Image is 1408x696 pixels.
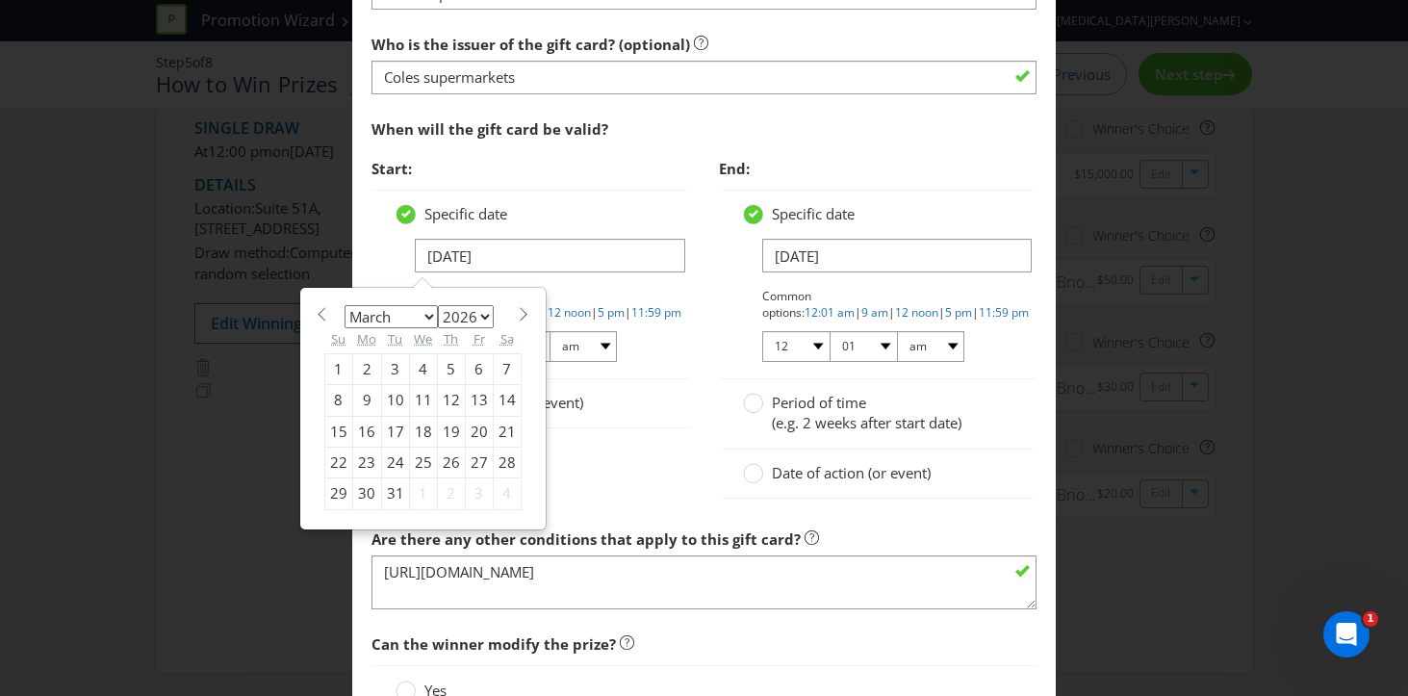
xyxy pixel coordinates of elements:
[437,478,465,509] div: 2
[493,416,521,447] div: 21
[762,239,1033,272] input: DD/MM/YY
[371,634,616,654] span: Can the winner modify the prize?
[437,385,465,416] div: 12
[1363,611,1378,627] span: 1
[352,416,381,447] div: 16
[465,478,493,509] div: 3
[324,385,352,416] div: 8
[1323,611,1370,657] iframe: Intercom live chat
[437,448,465,478] div: 26
[437,416,465,447] div: 19
[324,478,352,509] div: 29
[772,413,961,432] span: (e.g. 2 weeks after start date)
[381,416,409,447] div: 17
[500,330,514,348] abbr: Saturday
[772,393,866,412] span: Period of time
[415,239,685,272] input: DD/MM/YY
[324,353,352,384] div: 1
[548,304,591,321] a: 12 noon
[409,385,437,416] div: 11
[631,304,681,321] a: 11:59 pm
[465,448,493,478] div: 27
[938,304,945,321] span: |
[772,204,855,223] span: Specific date
[352,448,381,478] div: 23
[381,448,409,478] div: 24
[381,385,409,416] div: 10
[888,304,895,321] span: |
[979,304,1029,321] a: 11:59 pm
[409,353,437,384] div: 4
[493,353,521,384] div: 7
[972,304,979,321] span: |
[388,330,402,348] abbr: Tuesday
[474,330,485,348] abbr: Friday
[598,304,625,321] a: 5 pm
[371,159,412,178] span: Start:
[465,416,493,447] div: 20
[409,416,437,447] div: 18
[465,353,493,384] div: 6
[855,304,861,321] span: |
[371,529,801,549] span: Are there any other conditions that apply to this gift card?
[409,478,437,509] div: 1
[762,288,811,321] span: Common options:
[371,555,1037,610] textarea: [URL][DOMAIN_NAME]
[424,204,507,223] span: Specific date
[371,35,690,54] span: Who is the issuer of the gift card? (optional)
[719,159,750,178] span: End:
[493,478,521,509] div: 4
[352,385,381,416] div: 9
[493,385,521,416] div: 14
[414,330,432,348] abbr: Wednesday
[371,119,608,139] span: When will the gift card be valid?
[324,416,352,447] div: 15
[591,304,598,321] span: |
[352,478,381,509] div: 30
[945,304,972,321] a: 5 pm
[409,448,437,478] div: 25
[437,353,465,384] div: 5
[772,463,931,482] span: Date of action (or event)
[805,304,855,321] a: 12:01 am
[861,304,888,321] a: 9 am
[357,330,376,348] abbr: Monday
[493,448,521,478] div: 28
[465,385,493,416] div: 13
[331,330,346,348] abbr: Sunday
[324,448,352,478] div: 22
[352,353,381,384] div: 2
[444,330,458,348] abbr: Thursday
[381,478,409,509] div: 31
[381,353,409,384] div: 3
[625,304,631,321] span: |
[895,304,938,321] a: 12 noon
